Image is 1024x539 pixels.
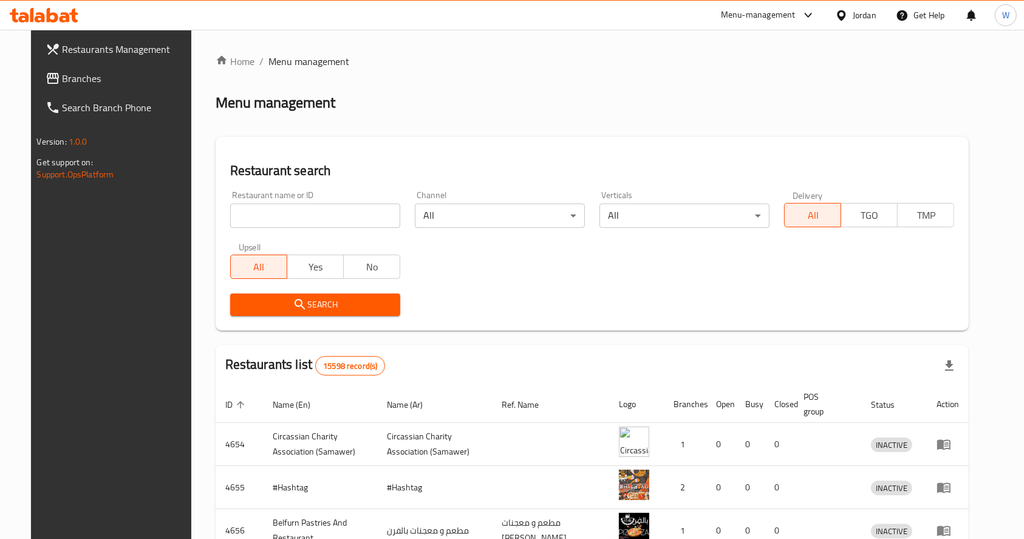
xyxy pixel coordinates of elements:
[239,242,261,251] label: Upsell
[935,351,964,380] div: Export file
[349,258,395,276] span: No
[765,386,794,423] th: Closed
[736,466,765,509] td: 0
[664,466,706,509] td: 2
[871,524,912,538] div: INACTIVE
[619,427,649,457] img: ​Circassian ​Charity ​Association​ (Samawer)
[937,480,959,495] div: Menu
[230,162,955,180] h2: Restaurant search
[63,100,193,115] span: Search Branch Phone
[69,134,87,149] span: 1.0.0
[230,255,287,279] button: All
[236,258,282,276] span: All
[765,423,794,466] td: 0
[316,360,384,372] span: 15598 record(s)
[846,207,893,224] span: TGO
[230,294,400,316] button: Search
[871,524,912,538] span: INACTIVE
[502,397,555,412] span: Ref. Name
[853,9,876,22] div: Jordan
[225,355,386,376] h2: Restaurants list
[37,167,114,182] a: Support.OpsPlatform
[230,204,400,228] input: Search for restaurant name or ID..
[37,154,93,170] span: Get support on:
[793,191,823,199] label: Delivery
[736,386,765,423] th: Busy
[937,523,959,538] div: Menu
[343,255,400,279] button: No
[871,481,912,495] div: INACTIVE
[599,204,770,228] div: All
[225,397,248,412] span: ID
[721,8,796,22] div: Menu-management
[37,134,67,149] span: Version:
[216,54,969,69] nav: breadcrumb
[36,35,202,64] a: Restaurants Management
[216,54,254,69] a: Home
[927,386,969,423] th: Action
[273,397,326,412] span: Name (En)
[664,423,706,466] td: 1
[216,423,263,466] td: 4654
[36,64,202,93] a: Branches
[292,258,339,276] span: Yes
[871,397,910,412] span: Status
[263,466,378,509] td: #Hashtag
[287,255,344,279] button: Yes
[268,54,349,69] span: Menu management
[903,207,949,224] span: TMP
[378,466,493,509] td: #Hashtag
[765,466,794,509] td: 0
[871,481,912,495] span: INACTIVE
[263,423,378,466] td: ​Circassian ​Charity ​Association​ (Samawer)
[216,93,335,112] h2: Menu management
[804,390,847,419] span: POS group
[415,204,585,228] div: All
[619,470,649,500] img: #Hashtag
[378,423,493,466] td: ​Circassian ​Charity ​Association​ (Samawer)
[609,386,664,423] th: Logo
[790,207,836,224] span: All
[784,203,841,227] button: All
[1002,9,1009,22] span: W
[706,466,736,509] td: 0
[937,437,959,451] div: Menu
[36,93,202,122] a: Search Branch Phone
[841,203,898,227] button: TGO
[706,423,736,466] td: 0
[240,297,391,312] span: Search
[736,423,765,466] td: 0
[387,397,439,412] span: Name (Ar)
[871,438,912,452] span: INACTIVE
[259,54,264,69] li: /
[897,203,954,227] button: TMP
[63,71,193,86] span: Branches
[664,386,706,423] th: Branches
[63,42,193,57] span: Restaurants Management
[706,386,736,423] th: Open
[871,438,912,452] div: INACTIVE
[315,356,385,376] div: Total records count
[216,466,263,509] td: 4655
